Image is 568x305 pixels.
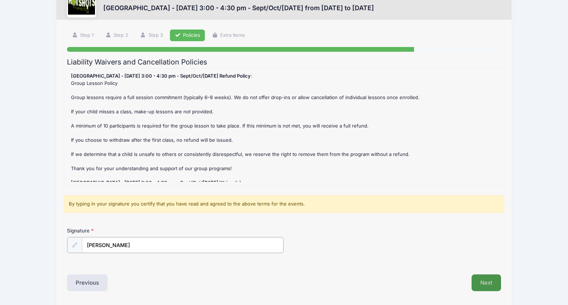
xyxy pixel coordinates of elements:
div: : Group Lesson Policy Group lessons require a full session commitment (typically 6–8 weeks). We d... [68,73,501,182]
div: By typing in your signature you certify that you have read and agreed to the above terms for the ... [64,195,505,213]
h2: Liability Waivers and Cancellation Policies [67,58,501,66]
a: Policies [170,30,205,42]
button: Previous [67,274,108,291]
a: Step 2 [101,30,133,42]
button: Next [472,274,501,291]
h3: [GEOGRAPHIC_DATA] - [DATE] 3:00 - 4:30 pm - Sept/Oct/[DATE] from [DATE] to [DATE] [103,4,374,12]
a: Step 3 [135,30,168,42]
strong: [GEOGRAPHIC_DATA] - [DATE] 3:00 - 4:30 pm - Sept/Oct/[DATE] Refund Policy [71,73,251,79]
a: Step 1 [67,30,98,42]
label: Signature [67,227,175,234]
strong: [GEOGRAPHIC_DATA] - [DATE] 3:00 - 4:30 pm - Sept/Oct/[DATE] Waiver(s) [71,180,241,185]
input: Enter first and last name [82,237,283,253]
a: Extra Items [207,30,250,42]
